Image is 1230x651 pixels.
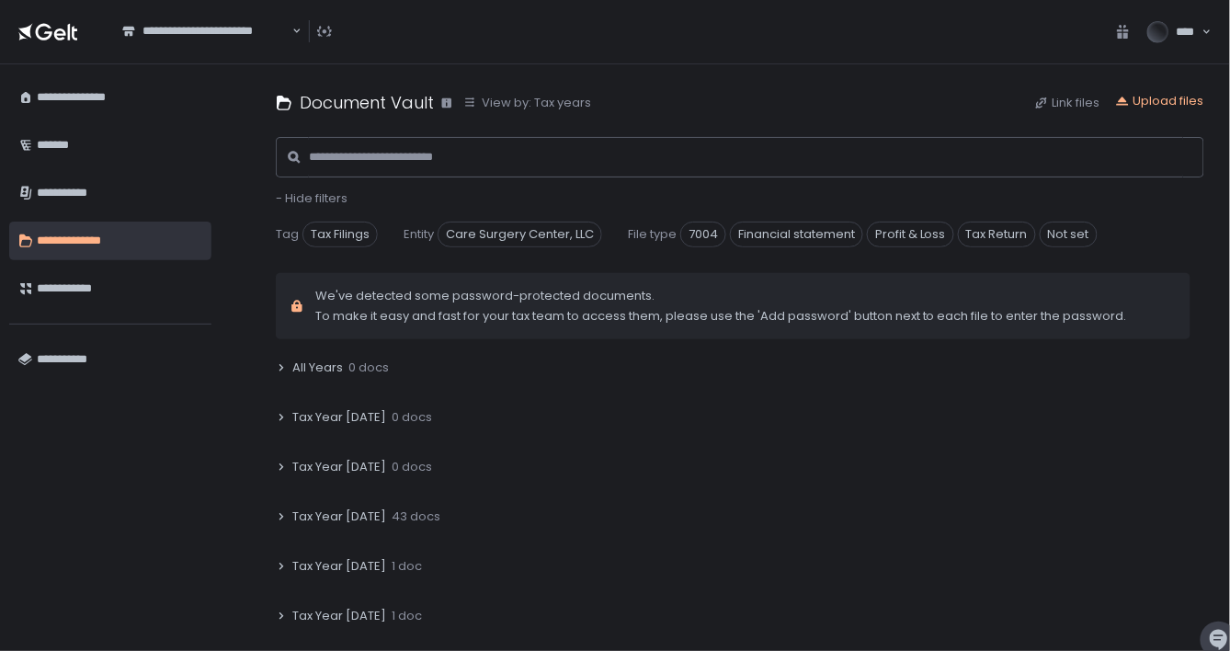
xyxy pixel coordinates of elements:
[438,222,602,247] span: Care Surgery Center, LLC
[392,409,432,426] span: 0 docs
[348,360,389,376] span: 0 docs
[730,222,863,247] span: Financial statement
[292,459,386,475] span: Tax Year [DATE]
[463,95,591,111] button: View by: Tax years
[404,226,434,243] span: Entity
[867,222,954,247] span: Profit & Loss
[680,222,726,247] span: 7004
[1040,222,1098,247] span: Not set
[315,308,1127,325] span: To make it easy and fast for your tax team to access them, please use the 'Add password' button n...
[292,409,386,426] span: Tax Year [DATE]
[276,189,347,207] span: - Hide filters
[392,558,422,575] span: 1 doc
[392,608,422,624] span: 1 doc
[292,508,386,525] span: Tax Year [DATE]
[276,226,299,243] span: Tag
[110,13,302,51] div: Search for option
[1034,95,1100,111] button: Link files
[122,40,290,58] input: Search for option
[958,222,1036,247] span: Tax Return
[300,90,434,115] h1: Document Vault
[315,288,1127,304] span: We've detected some password-protected documents.
[292,360,343,376] span: All Years
[292,558,386,575] span: Tax Year [DATE]
[292,608,386,624] span: Tax Year [DATE]
[628,226,677,243] span: File type
[392,459,432,475] span: 0 docs
[1115,93,1204,109] button: Upload files
[276,190,347,207] button: - Hide filters
[392,508,440,525] span: 43 docs
[302,222,378,247] span: Tax Filings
